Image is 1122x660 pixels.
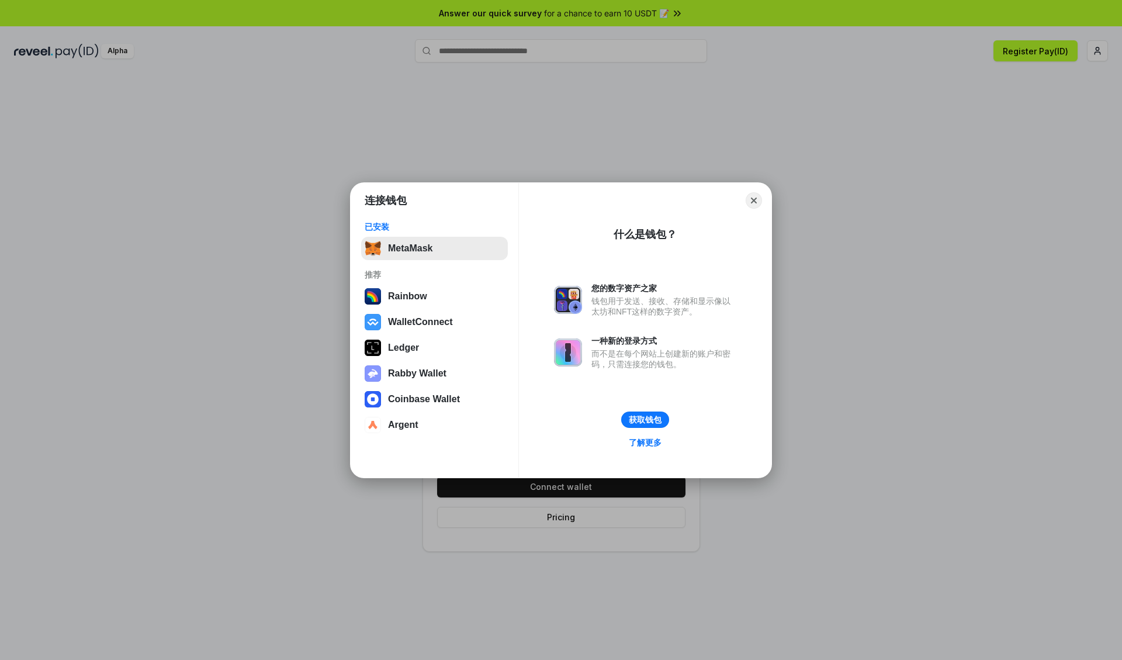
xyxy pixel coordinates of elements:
[388,394,460,405] div: Coinbase Wallet
[591,296,736,317] div: 钱包用于发送、接收、存储和显示像以太坊和NFT这样的数字资产。
[361,285,508,308] button: Rainbow
[554,286,582,314] img: svg+xml,%3Csvg%20xmlns%3D%22http%3A%2F%2Fwww.w3.org%2F2000%2Fsvg%22%20fill%3D%22none%22%20viewBox...
[591,336,736,346] div: 一种新的登录方式
[614,227,677,241] div: 什么是钱包？
[365,288,381,305] img: svg+xml,%3Csvg%20width%3D%22120%22%20height%3D%22120%22%20viewBox%3D%220%200%20120%20120%22%20fil...
[365,269,504,280] div: 推荐
[365,340,381,356] img: svg+xml,%3Csvg%20xmlns%3D%22http%3A%2F%2Fwww.w3.org%2F2000%2Fsvg%22%20width%3D%2228%22%20height%3...
[365,391,381,407] img: svg+xml,%3Csvg%20width%3D%2228%22%20height%3D%2228%22%20viewBox%3D%220%200%2028%2028%22%20fill%3D...
[621,412,669,428] button: 获取钱包
[629,437,662,448] div: 了解更多
[388,243,432,254] div: MetaMask
[365,365,381,382] img: svg+xml,%3Csvg%20xmlns%3D%22http%3A%2F%2Fwww.w3.org%2F2000%2Fsvg%22%20fill%3D%22none%22%20viewBox...
[365,222,504,232] div: 已安装
[591,348,736,369] div: 而不是在每个网站上创建新的账户和密码，只需连接您的钱包。
[361,237,508,260] button: MetaMask
[591,283,736,293] div: 您的数字资产之家
[361,362,508,385] button: Rabby Wallet
[554,338,582,367] img: svg+xml,%3Csvg%20xmlns%3D%22http%3A%2F%2Fwww.w3.org%2F2000%2Fsvg%22%20fill%3D%22none%22%20viewBox...
[361,310,508,334] button: WalletConnect
[361,336,508,360] button: Ledger
[361,388,508,411] button: Coinbase Wallet
[365,240,381,257] img: svg+xml,%3Csvg%20fill%3D%22none%22%20height%3D%2233%22%20viewBox%3D%220%200%2035%2033%22%20width%...
[388,420,418,430] div: Argent
[388,317,453,327] div: WalletConnect
[388,343,419,353] div: Ledger
[361,413,508,437] button: Argent
[746,192,762,209] button: Close
[622,435,669,450] a: 了解更多
[365,314,381,330] img: svg+xml,%3Csvg%20width%3D%2228%22%20height%3D%2228%22%20viewBox%3D%220%200%2028%2028%22%20fill%3D...
[629,414,662,425] div: 获取钱包
[388,291,427,302] div: Rainbow
[365,417,381,433] img: svg+xml,%3Csvg%20width%3D%2228%22%20height%3D%2228%22%20viewBox%3D%220%200%2028%2028%22%20fill%3D...
[388,368,446,379] div: Rabby Wallet
[365,193,407,208] h1: 连接钱包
